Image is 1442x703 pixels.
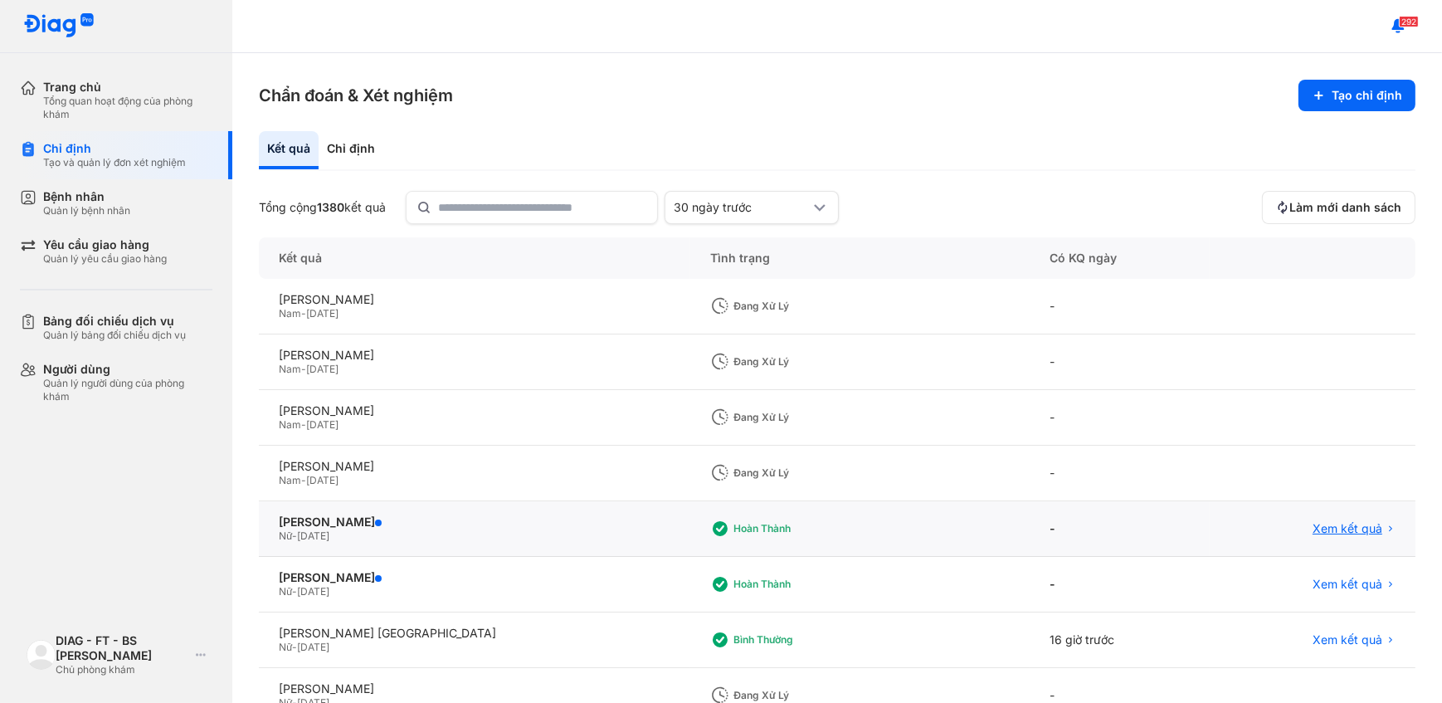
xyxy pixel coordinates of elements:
[43,362,212,377] div: Người dùng
[1030,237,1209,279] div: Có KQ ngày
[279,474,301,486] span: Nam
[292,641,297,653] span: -
[279,363,301,375] span: Nam
[43,141,186,156] div: Chỉ định
[1030,334,1209,390] div: -
[733,300,866,313] div: Đang xử lý
[279,530,292,542] span: Nữ
[1298,80,1415,111] button: Tạo chỉ định
[259,84,453,107] h3: Chẩn đoán & Xét nghiệm
[1030,613,1209,668] div: 16 giờ trước
[297,641,329,653] span: [DATE]
[733,466,866,480] div: Đang xử lý
[56,633,189,663] div: DIAG - FT - BS [PERSON_NAME]
[43,252,167,266] div: Quản lý yêu cầu giao hàng
[279,348,670,363] div: [PERSON_NAME]
[279,515,670,530] div: [PERSON_NAME]
[317,200,344,214] span: 1380
[43,377,212,403] div: Quản lý người dùng của phòng khám
[1313,521,1382,536] span: Xem kết quả
[733,689,866,702] div: Đang xử lý
[43,314,186,329] div: Bảng đối chiếu dịch vụ
[674,200,810,215] div: 30 ngày trước
[297,585,329,598] span: [DATE]
[1313,632,1382,647] span: Xem kết quả
[306,474,339,486] span: [DATE]
[297,530,329,542] span: [DATE]
[279,626,670,641] div: [PERSON_NAME] [GEOGRAPHIC_DATA]
[259,237,690,279] div: Kết quả
[43,95,212,121] div: Tổng quan hoạt động của phòng khám
[43,204,130,217] div: Quản lý bệnh nhân
[279,459,670,474] div: [PERSON_NAME]
[1030,279,1209,334] div: -
[259,131,319,169] div: Kết quả
[43,189,130,204] div: Bệnh nhân
[301,307,306,320] span: -
[1262,191,1415,224] button: Làm mới danh sách
[56,663,189,676] div: Chủ phòng khám
[259,200,386,215] div: Tổng cộng kết quả
[1313,577,1382,592] span: Xem kết quả
[301,418,306,431] span: -
[292,585,297,598] span: -
[733,355,866,369] div: Đang xử lý
[1030,446,1209,501] div: -
[301,363,306,375] span: -
[301,474,306,486] span: -
[279,292,670,307] div: [PERSON_NAME]
[1030,557,1209,613] div: -
[733,633,866,647] div: Bình thường
[27,640,56,669] img: logo
[43,329,186,342] div: Quản lý bảng đối chiếu dịch vụ
[43,80,212,95] div: Trang chủ
[733,411,866,424] div: Đang xử lý
[319,131,383,169] div: Chỉ định
[1399,16,1419,27] span: 292
[43,237,167,252] div: Yêu cầu giao hàng
[306,307,339,320] span: [DATE]
[690,237,1030,279] div: Tình trạng
[279,585,292,598] span: Nữ
[292,530,297,542] span: -
[733,522,866,535] div: Hoàn thành
[279,307,301,320] span: Nam
[1289,200,1401,215] span: Làm mới danh sách
[306,418,339,431] span: [DATE]
[1030,390,1209,446] div: -
[23,13,95,39] img: logo
[279,641,292,653] span: Nữ
[1030,501,1209,557] div: -
[306,363,339,375] span: [DATE]
[733,578,866,591] div: Hoàn thành
[279,570,670,585] div: [PERSON_NAME]
[279,418,301,431] span: Nam
[279,403,670,418] div: [PERSON_NAME]
[279,681,670,696] div: [PERSON_NAME]
[43,156,186,169] div: Tạo và quản lý đơn xét nghiệm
